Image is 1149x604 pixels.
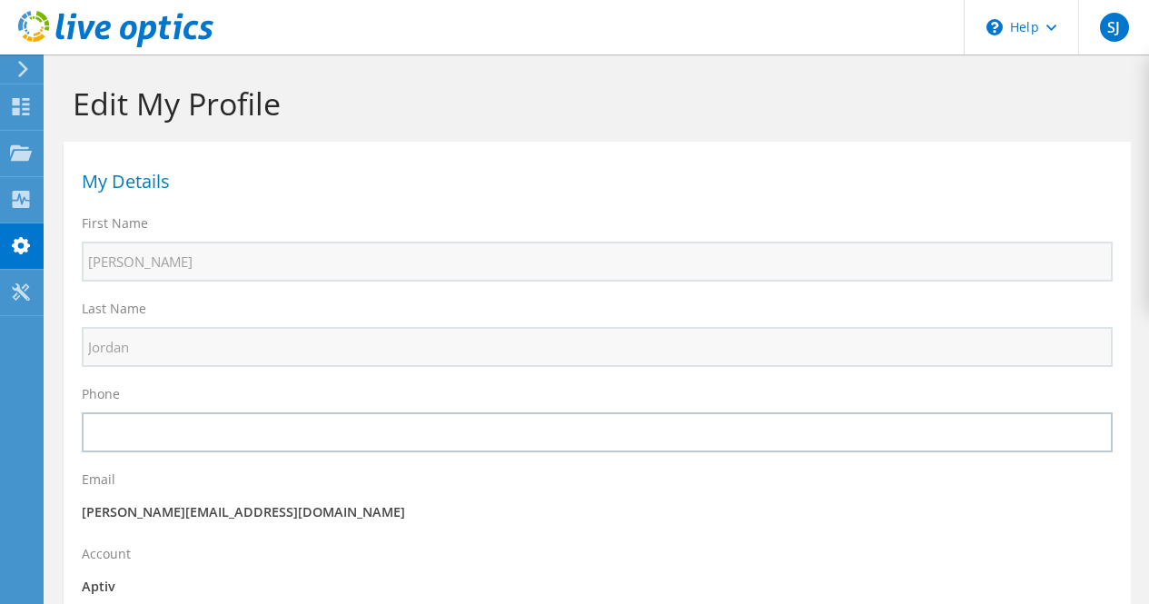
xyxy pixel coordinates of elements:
h1: My Details [82,173,1104,191]
label: Email [82,470,115,489]
p: Aptiv [82,577,1113,597]
p: [PERSON_NAME][EMAIL_ADDRESS][DOMAIN_NAME] [82,502,1113,522]
h1: Edit My Profile [73,84,1113,123]
label: Account [82,545,131,563]
svg: \n [986,19,1003,35]
label: First Name [82,214,148,233]
label: Phone [82,385,120,403]
span: SJ [1100,13,1129,42]
label: Last Name [82,300,146,318]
